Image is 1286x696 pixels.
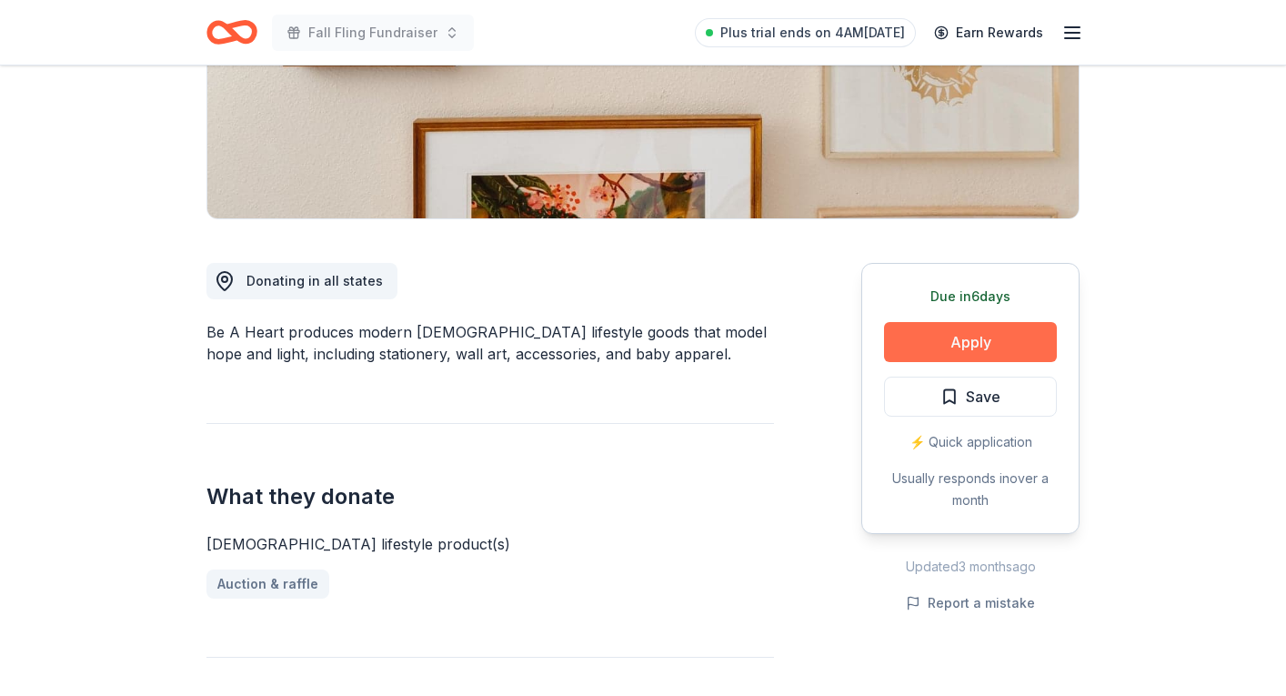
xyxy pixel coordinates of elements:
[884,286,1057,308] div: Due in 6 days
[206,11,257,54] a: Home
[272,15,474,51] button: Fall Fling Fundraiser
[720,22,905,44] span: Plus trial ends on 4AM[DATE]
[695,18,916,47] a: Plus trial ends on 4AM[DATE]
[884,431,1057,453] div: ⚡️ Quick application
[966,385,1000,409] span: Save
[861,556,1080,578] div: Updated 3 months ago
[206,533,774,555] div: [DEMOGRAPHIC_DATA] lifestyle product(s)
[906,592,1035,614] button: Report a mistake
[308,22,437,44] span: Fall Fling Fundraiser
[206,570,329,599] a: Auction & raffle
[884,322,1057,362] button: Apply
[246,273,383,288] span: Donating in all states
[206,482,774,511] h2: What they donate
[884,468,1057,511] div: Usually responds in over a month
[884,377,1057,417] button: Save
[206,321,774,365] div: Be A Heart produces modern [DEMOGRAPHIC_DATA] lifestyle goods that model hope and light, includin...
[923,16,1054,49] a: Earn Rewards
